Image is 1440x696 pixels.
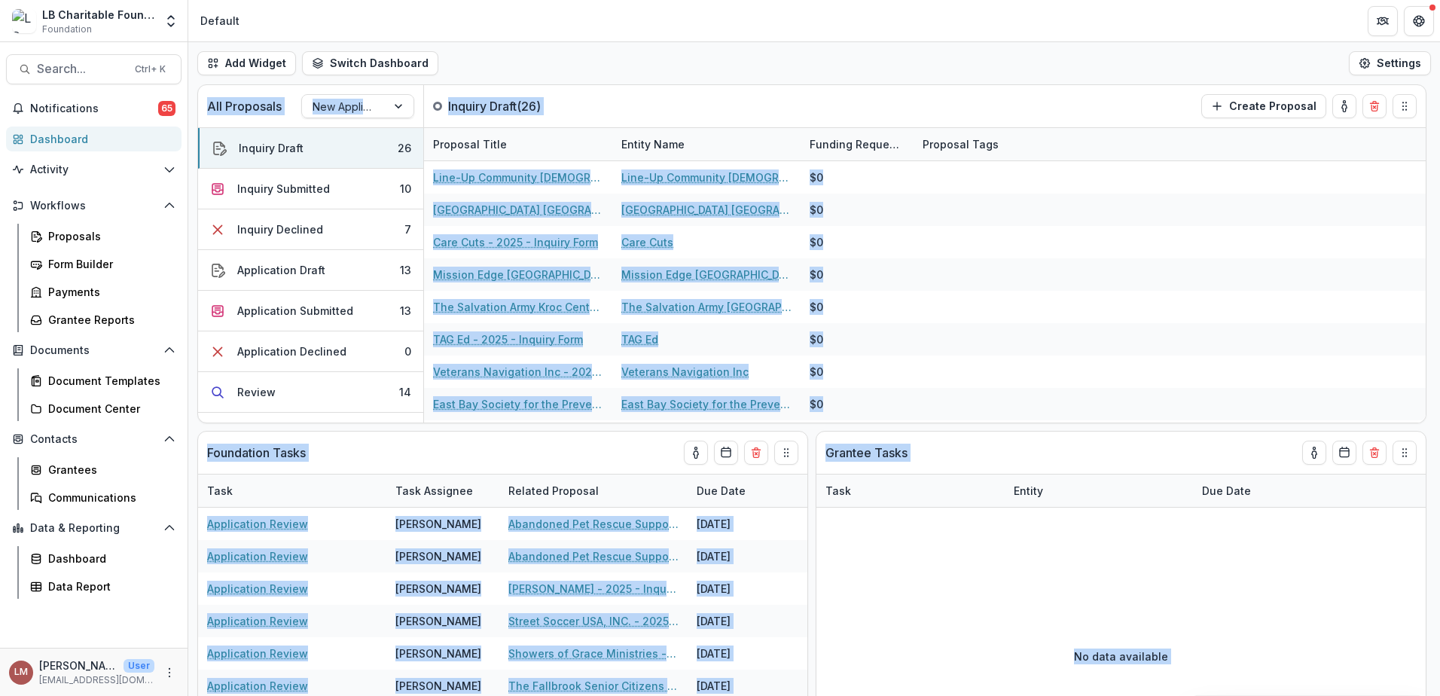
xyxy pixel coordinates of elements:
button: Delete card [1362,441,1387,465]
div: Proposals [48,228,169,244]
div: Loida Mendoza [14,667,28,677]
a: Care Cuts [621,234,673,250]
button: Calendar [714,441,738,465]
div: Dashboard [48,551,169,566]
p: User [124,659,154,673]
div: Application Declined [237,343,346,359]
div: Due Date [1193,483,1260,499]
div: Ctrl + K [132,61,169,78]
div: Entity [1005,475,1193,507]
button: Application Draft13 [198,250,423,291]
a: Application Review [207,581,308,597]
div: Inquiry Draft [239,140,304,156]
div: Task Assignee [386,475,499,507]
a: Care Cuts - 2025 - Inquiry Form [433,234,598,250]
div: [DATE] [688,540,801,572]
button: Open Data & Reporting [6,516,182,540]
div: Review [237,384,276,400]
a: [GEOGRAPHIC_DATA] [GEOGRAPHIC_DATA] - 2025 - Inquiry Form [433,202,603,218]
p: Grantee Tasks [825,444,908,462]
div: Due Date [1193,475,1306,507]
div: 7 [404,221,411,237]
div: Task [198,475,386,507]
button: Delete card [1362,94,1387,118]
div: Inquiry Submitted [237,181,330,197]
div: Default [200,13,239,29]
div: Entity Name [612,128,801,160]
div: $0 [810,202,823,218]
a: Line-Up Community [DEMOGRAPHIC_DATA] - 2025 - Inquiry Form [433,169,603,185]
a: Dashboard [6,127,182,151]
div: Proposal Title [424,136,516,152]
a: Dashboard [24,546,182,571]
div: Proposal Tags [914,128,1102,160]
div: Due Date [688,483,755,499]
div: Task Assignee [386,483,482,499]
div: [PERSON_NAME] [395,516,481,532]
div: Funding Requested [801,128,914,160]
a: Payments [24,279,182,304]
button: Review14 [198,372,423,413]
a: East Bay Society for the Prevention of Cruelty to Animals - 2025 - Inquiry Form [433,396,603,412]
div: [PERSON_NAME] [395,581,481,597]
div: $0 [810,169,823,185]
a: East Bay Society for the Prevention of Cruelty to Animals [621,396,792,412]
div: $0 [810,331,823,347]
div: Entity [1005,483,1052,499]
span: 65 [158,101,175,116]
a: Data Report [24,574,182,599]
nav: breadcrumb [194,10,246,32]
p: No data available [1074,649,1168,664]
div: Document Templates [48,373,169,389]
span: Foundation [42,23,92,36]
button: Drag [774,441,798,465]
p: [PERSON_NAME] [39,658,117,673]
div: Payments [48,284,169,300]
button: Partners [1368,6,1398,36]
a: Mission Edge [GEOGRAPHIC_DATA] - 2025 - Inquiry Form [433,267,603,282]
a: TAG Ed [621,331,658,347]
a: Veterans Navigation Inc - 2025 - Inquiry Form [433,364,603,380]
div: Proposal Title [424,128,612,160]
button: Application Submitted13 [198,291,423,331]
a: Proposals [24,224,182,249]
button: Settings [1349,51,1431,75]
div: [PERSON_NAME] [395,613,481,629]
div: 13 [400,303,411,319]
div: Inquiry Declined [237,221,323,237]
div: Document Center [48,401,169,417]
div: 0 [404,343,411,359]
div: 10 [400,181,411,197]
button: Open Documents [6,338,182,362]
button: toggle-assigned-to-me [684,441,708,465]
div: Entity Name [612,136,694,152]
p: [EMAIL_ADDRESS][DOMAIN_NAME] [39,673,154,687]
button: Delete card [744,441,768,465]
button: Drag [1393,94,1417,118]
div: [DATE] [688,508,801,540]
a: [GEOGRAPHIC_DATA] [GEOGRAPHIC_DATA] [621,202,792,218]
a: Document Center [24,396,182,421]
div: [DATE] [688,637,801,670]
span: Data & Reporting [30,522,157,535]
button: Inquiry Submitted10 [198,169,423,209]
button: Calendar [1332,441,1356,465]
a: [PERSON_NAME] - 2025 - Inquiry Form [508,581,679,597]
a: Showers of Grace Ministries - 2025 - Inquiry Form [508,646,679,661]
button: Add Widget [197,51,296,75]
div: Task [198,483,242,499]
div: Data Report [48,578,169,594]
div: 14 [399,384,411,400]
button: Create Proposal [1201,94,1326,118]
span: Workflows [30,200,157,212]
div: Grantees [48,462,169,478]
button: Application Declined0 [198,331,423,372]
div: $0 [810,234,823,250]
div: [PERSON_NAME] [395,646,481,661]
div: Related Proposal [499,475,688,507]
a: Form Builder [24,252,182,276]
